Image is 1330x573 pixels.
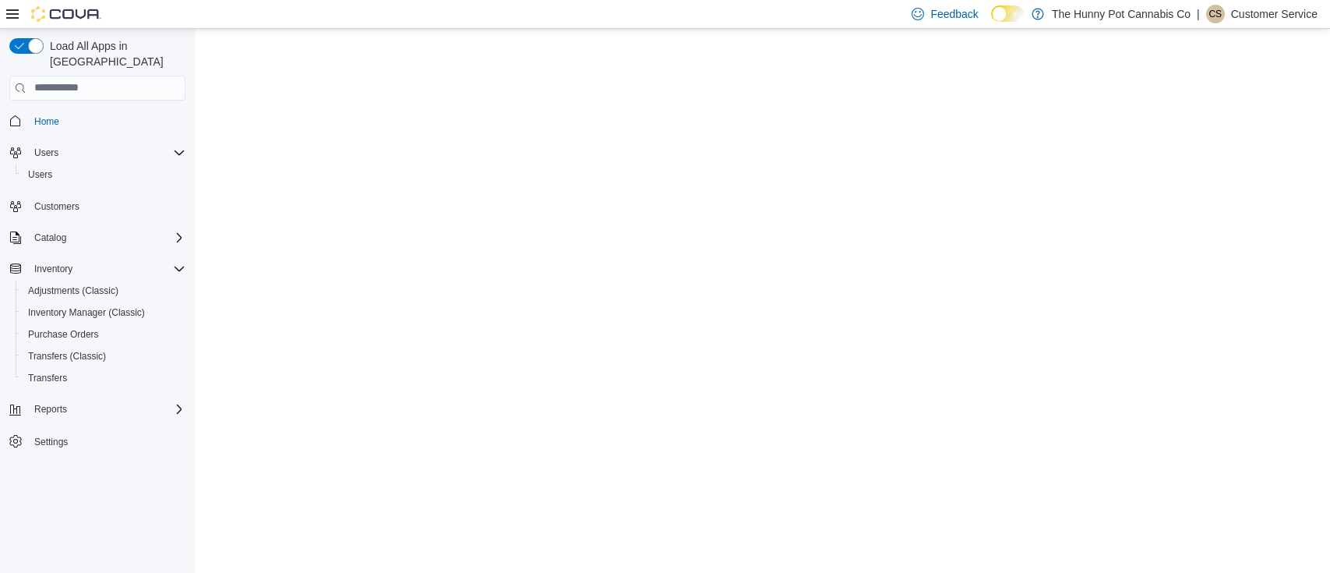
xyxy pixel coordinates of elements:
[28,260,185,278] span: Inventory
[16,345,192,367] button: Transfers (Classic)
[34,403,67,416] span: Reports
[1052,5,1191,23] p: The Hunny Pot Cannabis Co
[28,112,65,131] a: Home
[28,433,74,451] a: Settings
[34,436,68,448] span: Settings
[3,398,192,420] button: Reports
[28,260,79,278] button: Inventory
[28,285,118,297] span: Adjustments (Classic)
[34,115,59,128] span: Home
[34,147,58,159] span: Users
[3,142,192,164] button: Users
[1206,5,1225,23] div: Customer Service
[28,350,106,363] span: Transfers (Classic)
[22,369,73,387] a: Transfers
[28,196,185,216] span: Customers
[28,400,73,419] button: Reports
[28,197,86,216] a: Customers
[1197,5,1200,23] p: |
[22,325,105,344] a: Purchase Orders
[34,263,72,275] span: Inventory
[28,400,185,419] span: Reports
[16,367,192,389] button: Transfers
[3,227,192,249] button: Catalog
[3,430,192,452] button: Settings
[22,325,185,344] span: Purchase Orders
[28,431,185,451] span: Settings
[31,6,101,22] img: Cova
[9,104,185,493] nav: Complex example
[1208,5,1222,23] span: CS
[28,328,99,341] span: Purchase Orders
[22,303,151,322] a: Inventory Manager (Classic)
[28,143,185,162] span: Users
[22,347,185,366] span: Transfers (Classic)
[991,5,1024,22] input: Dark Mode
[28,111,185,131] span: Home
[28,372,67,384] span: Transfers
[16,164,192,186] button: Users
[3,258,192,280] button: Inventory
[22,165,58,184] a: Users
[22,281,185,300] span: Adjustments (Classic)
[3,110,192,133] button: Home
[930,6,978,22] span: Feedback
[1231,5,1318,23] p: Customer Service
[3,195,192,218] button: Customers
[34,232,66,244] span: Catalog
[16,280,192,302] button: Adjustments (Classic)
[22,369,185,387] span: Transfers
[28,228,72,247] button: Catalog
[28,168,52,181] span: Users
[34,200,79,213] span: Customers
[991,22,992,23] span: Dark Mode
[28,228,185,247] span: Catalog
[22,347,112,366] a: Transfers (Classic)
[28,306,145,319] span: Inventory Manager (Classic)
[16,302,192,324] button: Inventory Manager (Classic)
[16,324,192,345] button: Purchase Orders
[22,303,185,322] span: Inventory Manager (Classic)
[22,165,185,184] span: Users
[44,38,185,69] span: Load All Apps in [GEOGRAPHIC_DATA]
[22,281,125,300] a: Adjustments (Classic)
[28,143,65,162] button: Users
